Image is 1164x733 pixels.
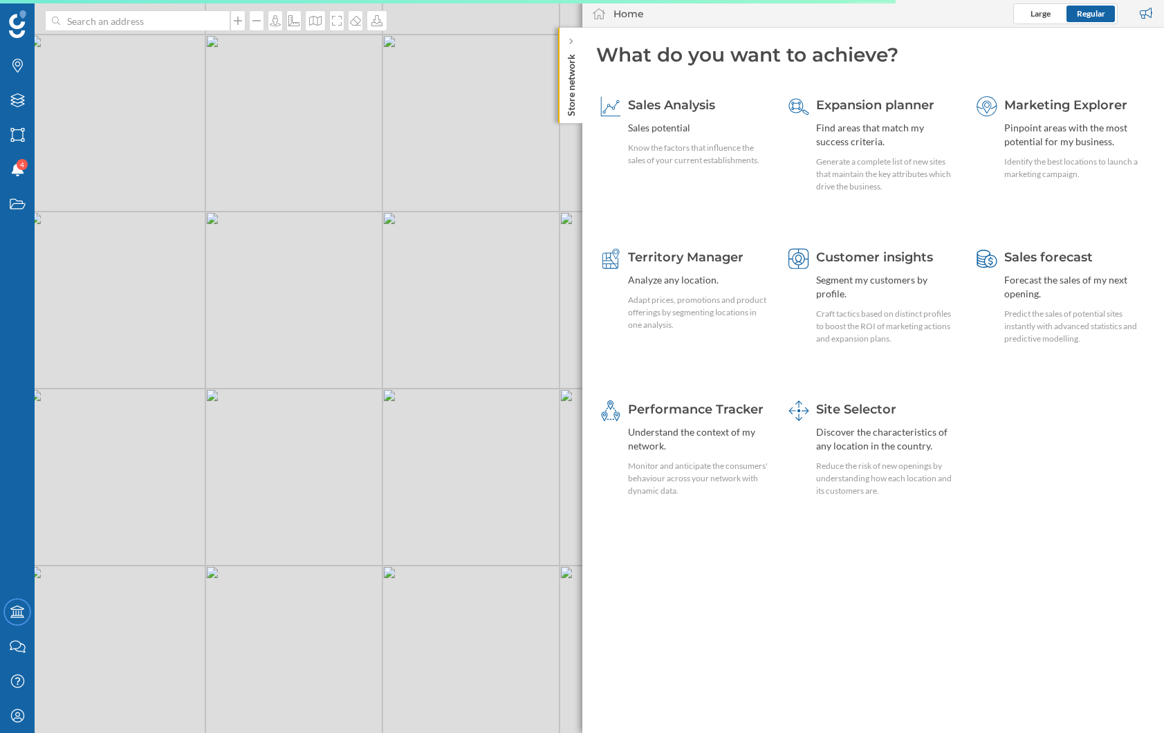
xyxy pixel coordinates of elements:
[977,248,997,269] img: sales-forecast.svg
[600,400,621,421] img: monitoring-360.svg
[596,41,1151,68] div: What do you want to achieve?
[1004,156,1146,180] div: Identify the best locations to launch a marketing campaign.
[816,156,958,193] div: Generate a complete list of new sites that maintain the key attributes which drive the business.
[628,250,743,265] span: Territory Manager
[613,7,644,21] div: Home
[788,400,809,421] img: dashboards-manager.svg
[1031,8,1051,19] span: Large
[564,48,578,116] p: Store network
[816,250,933,265] span: Customer insights
[628,460,770,497] div: Monitor and anticipate the consumers' behaviour across your network with dynamic data.
[628,98,715,113] span: Sales Analysis
[600,96,621,117] img: sales-explainer.svg
[1077,8,1105,19] span: Regular
[628,273,770,287] div: Analyze any location.
[1004,273,1146,301] div: Forecast the sales of my next opening.
[816,425,958,453] div: Discover the characteristics of any location in the country.
[788,96,809,117] img: search-areas.svg
[816,460,958,497] div: Reduce the risk of new openings by understanding how each location and its customers are.
[628,425,770,453] div: Understand the context of my network.
[600,248,621,269] img: territory-manager.svg
[628,294,770,331] div: Adapt prices, promotions and product offerings by segmenting locations in one analysis.
[628,121,770,135] div: Sales potential
[788,248,809,269] img: customer-intelligence.svg
[816,308,958,345] div: Craft tactics based on distinct profiles to boost the ROI of marketing actions and expansion plans.
[1004,308,1146,345] div: Predict the sales of potential sites instantly with advanced statistics and predictive modelling.
[1004,121,1146,149] div: Pinpoint areas with the most potential for my business.
[628,402,764,417] span: Performance Tracker
[1004,250,1093,265] span: Sales forecast
[816,273,958,301] div: Segment my customers by profile.
[816,98,934,113] span: Expansion planner
[9,10,26,38] img: Geoblink Logo
[628,142,770,167] div: Know the factors that influence the sales of your current establishments.
[977,96,997,117] img: explorer.svg
[20,158,24,171] span: 4
[816,121,958,149] div: Find areas that match my success criteria.
[816,402,896,417] span: Site Selector
[1004,98,1127,113] span: Marketing Explorer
